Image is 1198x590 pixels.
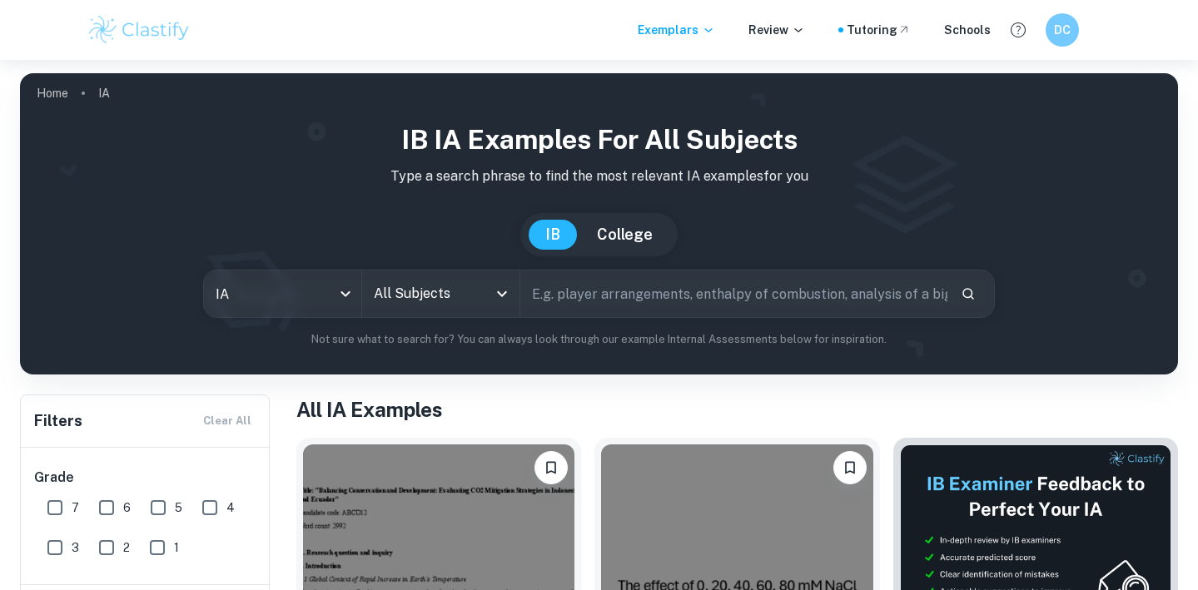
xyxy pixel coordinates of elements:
button: DC [1046,13,1079,47]
input: E.g. player arrangements, enthalpy of combustion, analysis of a big city... [520,270,948,317]
button: Help and Feedback [1004,16,1032,44]
h6: DC [1052,21,1071,39]
span: 3 [72,538,79,557]
button: College [580,220,669,250]
a: Schools [944,21,991,39]
span: 1 [174,538,179,557]
p: Exemplars [638,21,715,39]
span: 5 [175,498,182,517]
button: Bookmark [534,451,568,484]
p: Type a search phrase to find the most relevant IA examples for you [33,166,1165,186]
img: profile cover [20,73,1178,374]
p: Review [748,21,805,39]
p: Not sure what to search for? You can always look through our example Internal Assessments below f... [33,331,1165,348]
img: Clastify logo [87,13,192,47]
h1: IB IA examples for all subjects [33,120,1165,160]
span: 2 [123,538,130,557]
button: Search [954,280,982,308]
h6: Filters [34,409,82,433]
div: IA [204,270,361,317]
h1: All IA Examples [296,394,1178,424]
a: Tutoring [847,21,911,39]
button: Open [490,282,514,305]
button: IB [529,220,577,250]
span: 7 [72,498,79,517]
span: 6 [123,498,131,517]
button: Bookmark [833,451,867,484]
span: 4 [226,498,235,517]
p: IA [98,84,110,102]
h6: Grade [34,468,257,488]
a: Home [37,82,68,105]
